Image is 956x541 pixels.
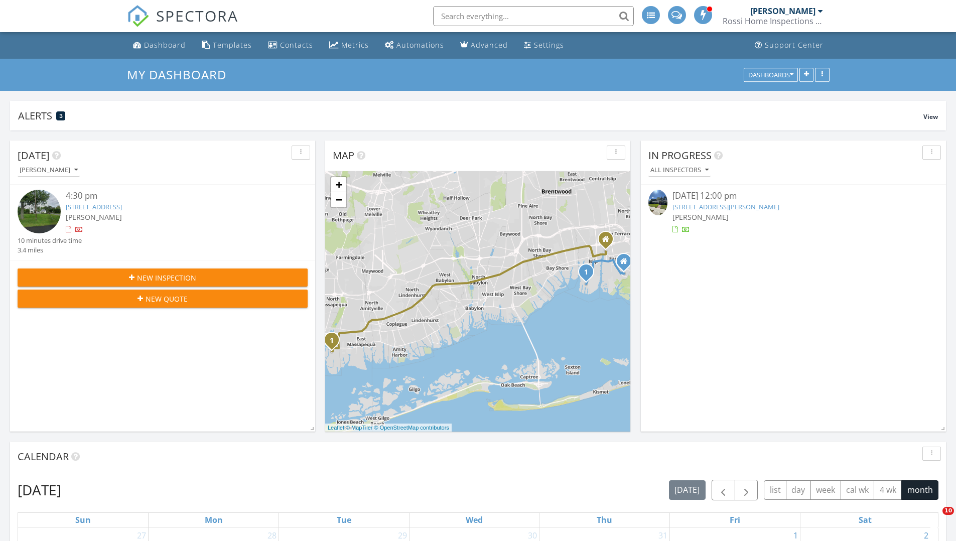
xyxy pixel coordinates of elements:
[66,190,284,202] div: 4:30 pm
[331,192,346,207] a: Zoom out
[751,36,828,55] a: Support Center
[606,239,612,245] div: Massapequa NY
[127,14,238,35] a: SPECTORA
[586,272,592,278] div: 15 Cedar Ave Ext, Islip, NY 11751
[66,212,122,222] span: [PERSON_NAME]
[137,273,196,283] span: New Inspection
[433,6,634,26] input: Search everything...
[59,112,63,119] span: 3
[346,425,373,431] a: © MapTiler
[750,6,815,16] div: [PERSON_NAME]
[672,190,914,202] div: [DATE] 12:00 pm
[18,245,82,255] div: 3.4 miles
[280,40,313,50] div: Contacts
[374,425,449,431] a: © OpenStreetMap contributors
[922,507,946,531] iframe: Intercom live chat
[471,40,508,50] div: Advanced
[18,236,82,245] div: 10 minutes drive time
[744,68,798,82] button: Dashboards
[325,36,373,55] a: Metrics
[325,424,452,432] div: |
[18,149,50,162] span: [DATE]
[786,480,811,500] button: day
[156,5,238,26] span: SPECTORA
[66,202,122,211] a: [STREET_ADDRESS]
[332,340,338,346] div: 31 Morton Ave, Massapequa, NY 11758
[874,480,902,500] button: 4 wk
[584,269,588,276] i: 1
[203,513,225,527] a: Monday
[857,513,874,527] a: Saturday
[335,513,353,527] a: Tuesday
[669,480,706,500] button: [DATE]
[648,190,667,215] img: 9371256%2Fcover_photos%2FWF2hFCbDMen8PdTx4Fzq%2Fsmall.jpg
[333,149,354,162] span: Map
[723,16,823,26] div: Rossi Home Inspections Inc.
[672,202,779,211] a: [STREET_ADDRESS][PERSON_NAME]
[144,40,186,50] div: Dashboard
[456,36,512,55] a: Advanced
[146,294,188,304] span: New Quote
[520,36,568,55] a: Settings
[648,164,711,177] button: All Inspectors
[624,261,630,267] div: 17 melanni place, East Islip NY 11730
[464,513,485,527] a: Wednesday
[18,190,308,255] a: 4:30 pm [STREET_ADDRESS] [PERSON_NAME] 10 minutes drive time 3.4 miles
[765,40,824,50] div: Support Center
[198,36,256,55] a: Templates
[923,112,938,121] span: View
[901,480,938,500] button: month
[841,480,875,500] button: cal wk
[328,425,344,431] a: Leaflet
[18,164,80,177] button: [PERSON_NAME]
[672,212,729,222] span: [PERSON_NAME]
[18,480,61,500] h2: [DATE]
[728,513,742,527] a: Friday
[341,40,369,50] div: Metrics
[213,40,252,50] div: Templates
[712,480,735,500] button: Previous month
[810,480,841,500] button: week
[735,480,758,500] button: Next month
[18,268,308,287] button: New Inspection
[764,480,786,500] button: list
[18,450,69,463] span: Calendar
[650,167,709,174] div: All Inspectors
[127,66,235,83] a: My Dashboard
[595,513,614,527] a: Thursday
[331,177,346,192] a: Zoom in
[18,109,923,122] div: Alerts
[18,290,308,308] button: New Quote
[129,36,190,55] a: Dashboard
[534,40,564,50] div: Settings
[73,513,93,527] a: Sunday
[396,40,444,50] div: Automations
[648,190,938,234] a: [DATE] 12:00 pm [STREET_ADDRESS][PERSON_NAME] [PERSON_NAME]
[381,36,448,55] a: Automations (Advanced)
[127,5,149,27] img: The Best Home Inspection Software - Spectora
[18,190,61,233] img: streetview
[648,149,712,162] span: In Progress
[748,71,793,78] div: Dashboards
[330,337,334,344] i: 1
[20,167,78,174] div: [PERSON_NAME]
[264,36,317,55] a: Contacts
[942,507,954,515] span: 10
